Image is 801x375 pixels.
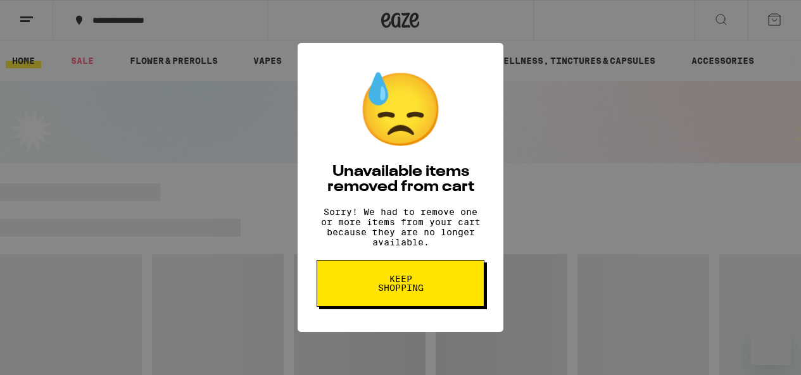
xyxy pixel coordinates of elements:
[750,324,791,365] iframe: Button to launch messaging window
[368,274,433,292] span: Keep Shopping
[317,260,484,307] button: Keep Shopping
[356,68,445,152] div: 😓
[317,207,484,247] p: Sorry! We had to remove one or more items from your cart because they are no longer available.
[317,164,484,195] h2: Unavailable items removed from cart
